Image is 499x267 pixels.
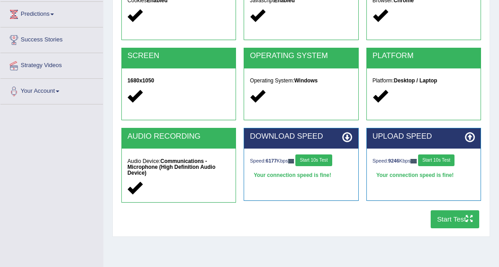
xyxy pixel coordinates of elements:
strong: Windows [294,77,317,84]
div: Speed: Kbps [250,154,352,168]
h5: Audio Device: [127,158,230,176]
strong: 6177 [266,158,277,163]
div: Your connection speed is fine! [373,170,475,181]
h2: SCREEN [127,52,230,60]
img: ajax-loader-fb-connection.gif [410,159,417,163]
h2: DOWNLOAD SPEED [250,132,352,141]
button: Start 10s Test [295,154,332,166]
img: ajax-loader-fb-connection.gif [288,159,294,163]
h5: Operating System: [250,78,352,84]
strong: Desktop / Laptop [394,77,437,84]
h2: UPLOAD SPEED [373,132,475,141]
h2: AUDIO RECORDING [127,132,230,141]
h5: Platform: [373,78,475,84]
strong: 9246 [388,158,400,163]
a: Predictions [0,2,103,24]
h2: PLATFORM [373,52,475,60]
a: Your Account [0,79,103,101]
button: Start 10s Test [418,154,454,166]
strong: Communications - Microphone (High Definition Audio Device) [127,158,215,176]
div: Speed: Kbps [373,154,475,168]
strong: 1680x1050 [127,77,154,84]
h2: OPERATING SYSTEM [250,52,352,60]
div: Your connection speed is fine! [250,170,352,181]
a: Success Stories [0,27,103,50]
button: Start Test [431,210,480,228]
a: Strategy Videos [0,53,103,76]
